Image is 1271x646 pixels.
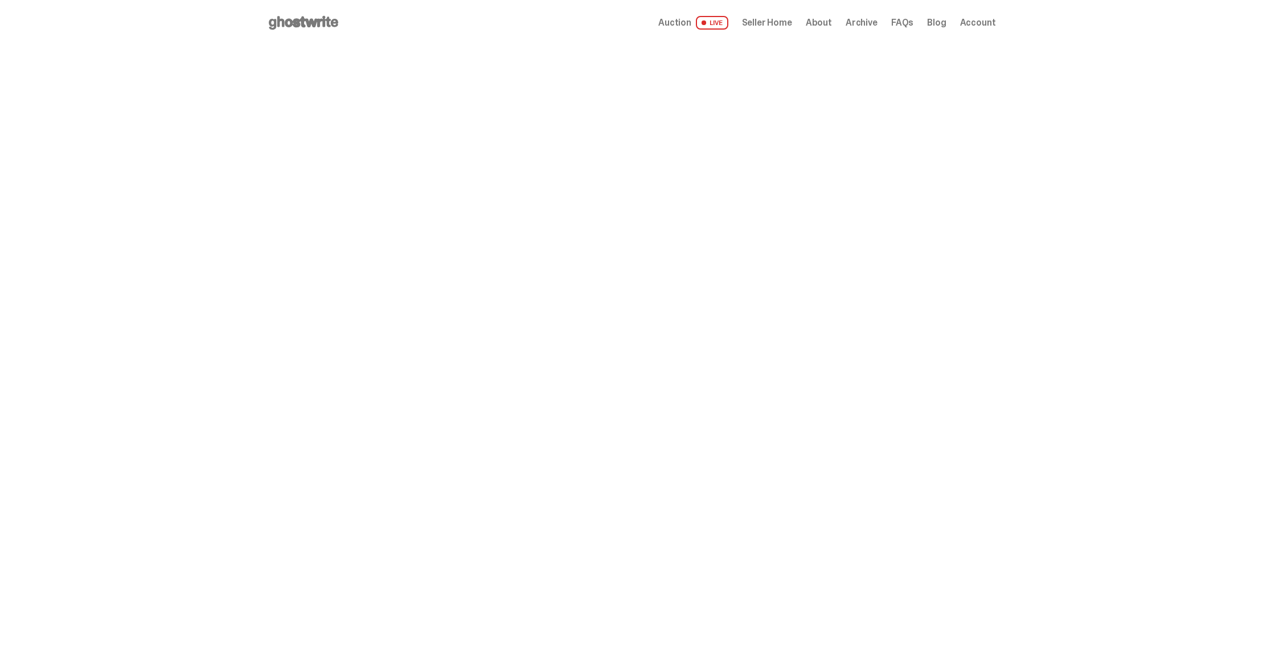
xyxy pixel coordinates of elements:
a: Archive [846,18,878,27]
span: Auction [658,18,691,27]
a: Auction LIVE [658,16,728,30]
a: About [806,18,832,27]
a: FAQs [891,18,913,27]
a: Blog [927,18,946,27]
span: LIVE [696,16,728,30]
a: Seller Home [742,18,792,27]
a: Account [960,18,996,27]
